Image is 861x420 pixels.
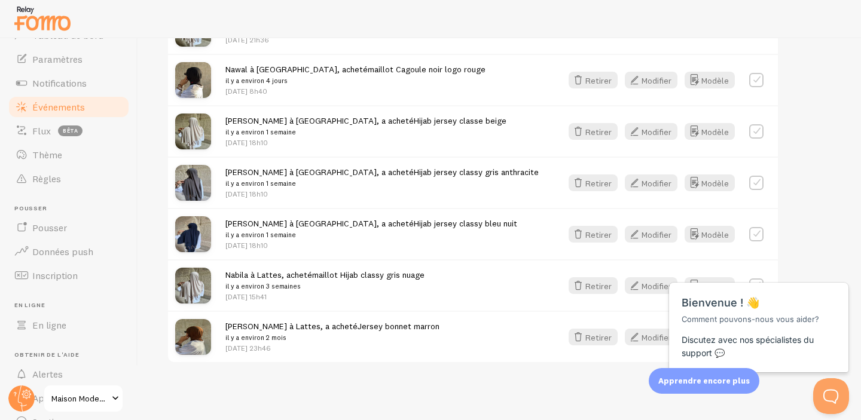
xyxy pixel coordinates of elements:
[585,280,612,291] font: Retirer
[658,376,750,385] font: Apprendre encore plus
[225,64,368,75] font: Nawal à [GEOGRAPHIC_DATA], acheté
[225,138,268,147] font: [DATE] 18h10
[414,115,506,126] a: Hijab jersey classe beige
[225,189,268,198] font: [DATE] 18h10
[225,179,296,188] font: il y a environ 1 semaine
[585,75,612,85] font: Retirer
[625,226,685,243] a: Modifier
[625,72,685,88] a: Modifier
[414,167,539,177] a: Hijab jersey classy gris anthracite
[701,229,729,240] font: Modèle
[175,114,211,149] img: IMG-6848_small.jpg
[175,62,211,98] img: IMG-6878_small.jpg
[32,77,87,89] font: Notifications
[7,167,130,191] a: Règles
[51,393,112,404] font: Maison Modeste
[32,53,83,65] font: Paramètres
[63,127,78,134] font: bêta
[14,351,80,358] font: Obtenir de l'aide
[32,246,93,257] font: Données push
[625,123,685,140] a: Modifier
[569,72,618,88] button: Retirer
[642,126,671,137] font: Modifier
[685,226,735,243] button: Modèle
[43,384,124,413] a: Maison Modeste
[569,174,618,191] button: Retirer
[414,218,517,229] a: Hijab jersey classy bleu nuit
[7,240,130,263] a: Données push
[225,218,414,229] font: [PERSON_NAME] à [GEOGRAPHIC_DATA], a acheté
[225,167,414,177] font: [PERSON_NAME] à [GEOGRAPHIC_DATA], a acheté
[175,216,211,252] img: IMG-6851_small.jpg
[701,177,729,188] font: Modèle
[642,75,671,85] font: Modifier
[7,263,130,287] a: Inscription
[642,280,671,291] font: Modifier
[225,128,296,136] font: il y a environ 1 semaine
[13,3,72,33] img: fomo-relay-logo-orange.svg
[225,35,269,44] font: [DATE] 21h36
[625,329,685,345] a: Modifier
[569,277,618,294] button: Retirer
[14,301,45,309] font: En ligne
[14,204,47,212] font: Pousser
[225,241,268,250] font: [DATE] 18h10
[649,368,759,394] div: Apprendre encore plus
[685,123,735,140] button: Modèle
[625,174,685,191] a: Modifier
[625,123,677,140] button: Modifier
[7,362,130,386] a: Alertes
[175,268,211,303] img: 17D2EA71-6B9F-48DE-83FE-BA40C5B5BC8D_small.jpg
[642,332,671,342] font: Modifier
[32,173,61,185] font: Règles
[569,329,618,345] button: Retirer
[585,177,612,188] font: Retirer
[32,269,78,281] font: Inscription
[175,319,211,355] img: IMG-6880_small.jpg
[225,87,267,96] font: [DATE] 8h40
[32,319,66,331] font: En ligne
[32,368,63,380] font: Alertes
[585,229,612,240] font: Retirer
[625,277,685,294] a: Modifier
[625,72,677,88] button: Modifier
[663,253,856,378] iframe: Aide Scout Beacon - Messages et notifications
[642,229,671,240] font: Modifier
[32,149,62,161] font: Thème
[225,333,286,342] font: il y a environ 2 mois
[569,226,618,243] button: Retirer
[225,282,301,290] font: il y a environ 3 semaines
[358,321,439,332] a: Jersey bonnet marron
[7,95,130,119] a: Événements
[625,174,677,191] button: Modifier
[685,174,735,191] button: Modèle
[225,292,267,301] font: [DATE] 15h41
[175,165,211,201] img: IMG-6868_small.jpg
[585,332,612,342] font: Retirer
[225,231,296,239] font: il y a environ 1 semaine
[625,277,677,294] button: Modifier
[642,177,671,188] font: Modifier
[625,329,677,345] button: Modifier
[225,115,414,126] font: [PERSON_NAME] à [GEOGRAPHIC_DATA], a acheté
[32,125,51,137] font: Flux
[7,216,130,240] a: Pousser
[368,64,486,75] a: maillot Cagoule noir logo rouge
[701,75,729,85] font: Modèle
[225,344,271,352] font: [DATE] 23h46
[312,269,425,280] a: maillot Hijab classy gris nuage
[569,123,618,140] button: Retirer
[7,143,130,167] a: Thème
[32,222,67,234] font: Pousser
[225,76,288,85] font: il y a environ 4 jours
[32,101,85,113] font: Événements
